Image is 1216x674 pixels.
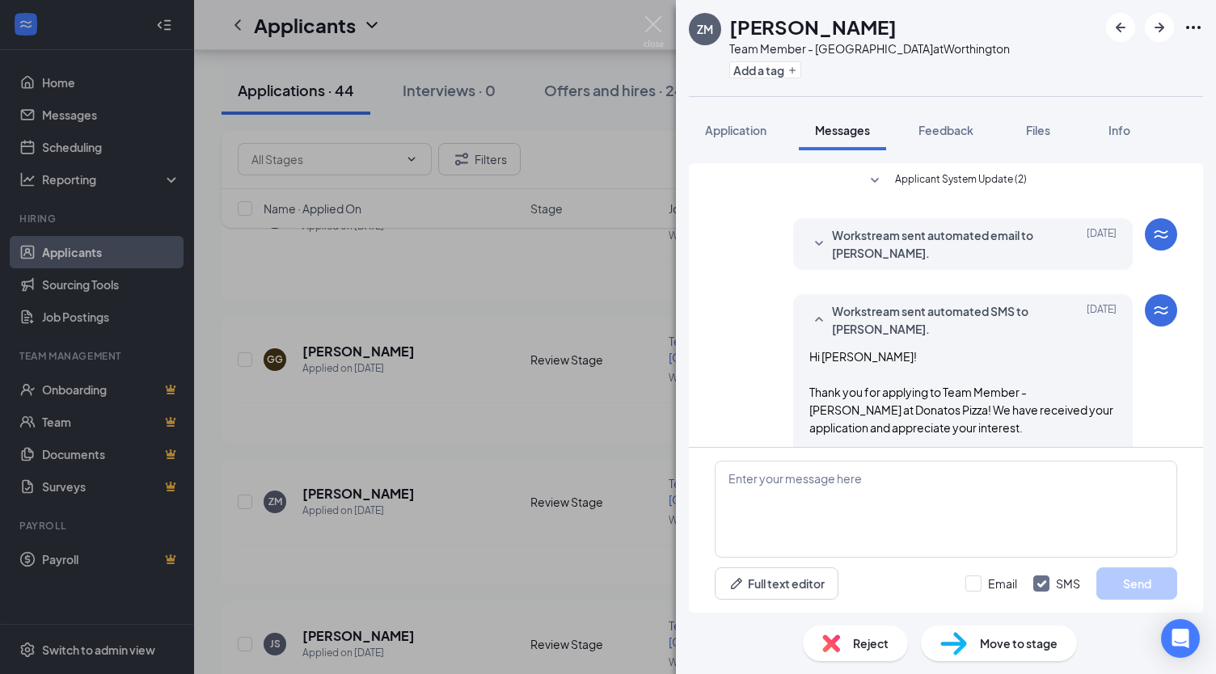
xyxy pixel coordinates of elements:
[832,302,1044,338] span: Workstream sent automated SMS to [PERSON_NAME].
[1150,18,1169,37] svg: ArrowRight
[853,634,889,652] span: Reject
[705,123,766,137] span: Application
[1161,619,1200,658] div: Open Intercom Messenger
[809,310,829,330] svg: SmallChevronUp
[815,123,870,137] span: Messages
[697,21,713,37] div: ZM
[1151,225,1171,244] svg: WorkstreamLogo
[832,226,1044,262] span: Workstream sent automated email to [PERSON_NAME].
[787,65,797,75] svg: Plus
[809,234,829,254] svg: SmallChevronDown
[980,634,1058,652] span: Move to stage
[865,171,1027,191] button: SmallChevronDownApplicant System Update (2)
[1151,301,1171,320] svg: WorkstreamLogo
[1096,567,1177,600] button: Send
[1108,123,1130,137] span: Info
[809,349,1113,541] span: Hi [PERSON_NAME]! Thank you for applying to Team Member - [PERSON_NAME] at Donatos Pizza! We have...
[918,123,973,137] span: Feedback
[895,171,1027,191] span: Applicant System Update (2)
[1106,13,1135,42] button: ArrowLeftNew
[715,567,838,600] button: Full text editorPen
[1087,302,1117,338] span: [DATE]
[1184,18,1203,37] svg: Ellipses
[729,61,801,78] button: PlusAdd a tag
[865,171,885,191] svg: SmallChevronDown
[728,575,745,592] svg: Pen
[1111,18,1130,37] svg: ArrowLeftNew
[1026,123,1050,137] span: Files
[729,13,897,40] h1: [PERSON_NAME]
[729,40,1010,57] div: Team Member - [GEOGRAPHIC_DATA] at Worthington
[1145,13,1174,42] button: ArrowRight
[1087,226,1117,262] span: [DATE]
